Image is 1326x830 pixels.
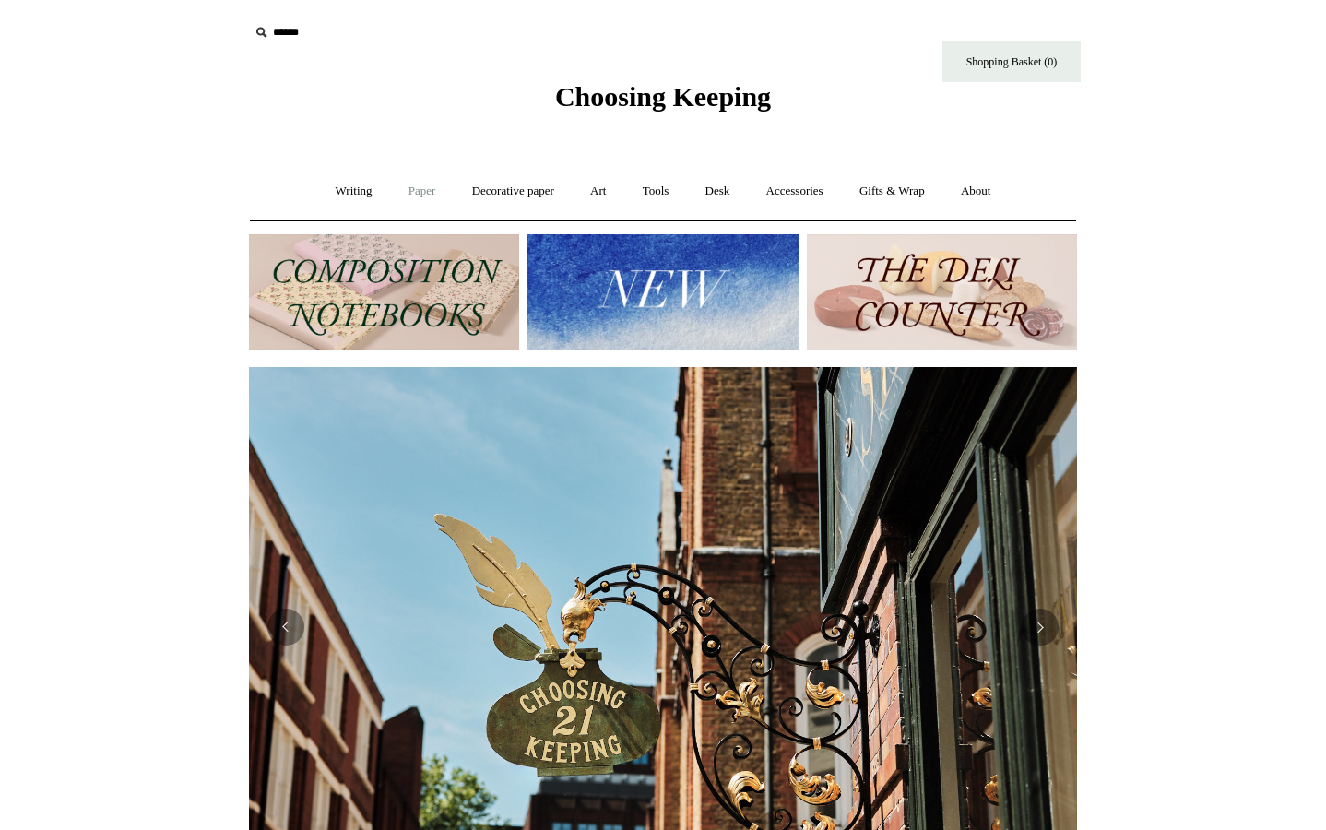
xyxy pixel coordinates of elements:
[527,234,798,350] img: New.jpg__PID:f73bdf93-380a-4a35-bcfe-7823039498e1
[807,234,1077,350] img: The Deli Counter
[249,234,519,350] img: 202302 Composition ledgers.jpg__PID:69722ee6-fa44-49dd-a067-31375e5d54ec
[319,167,389,216] a: Writing
[944,167,1008,216] a: About
[555,96,771,109] a: Choosing Keeping
[626,167,686,216] a: Tools
[750,167,840,216] a: Accessories
[392,167,453,216] a: Paper
[456,167,571,216] a: Decorative paper
[843,167,941,216] a: Gifts & Wrap
[1022,609,1059,646] button: Next
[689,167,747,216] a: Desk
[555,81,771,112] span: Choosing Keeping
[574,167,622,216] a: Art
[942,41,1081,82] a: Shopping Basket (0)
[267,609,304,646] button: Previous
